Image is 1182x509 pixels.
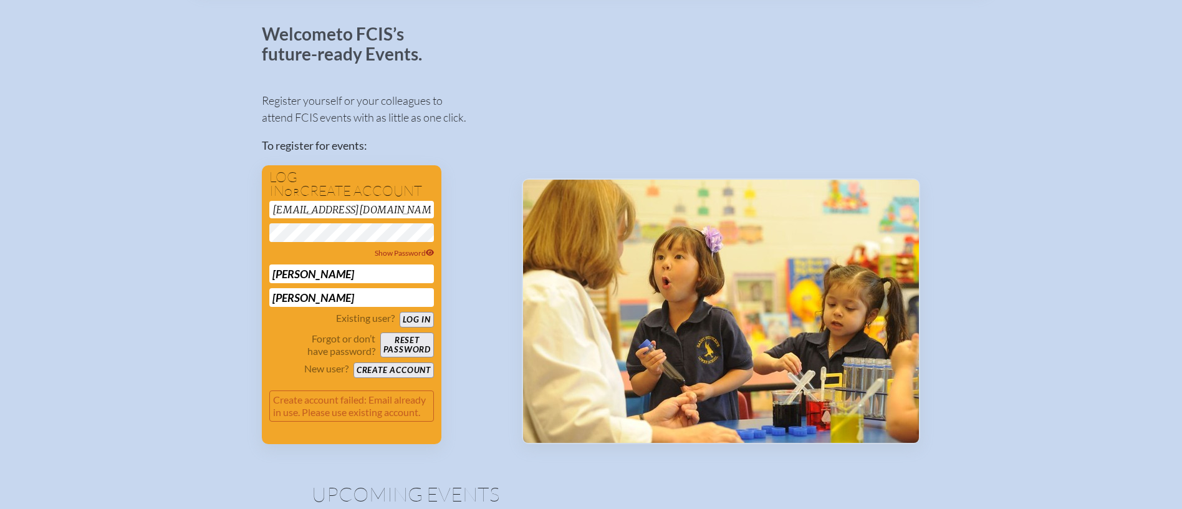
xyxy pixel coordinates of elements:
[262,137,502,154] p: To register for events:
[380,332,434,357] button: Resetpassword
[269,288,434,307] input: Last Name
[375,248,435,258] span: Show Password
[269,332,375,357] p: Forgot or don’t have password?
[336,312,395,324] p: Existing user?
[400,312,434,327] button: Log in
[353,362,434,378] button: Create account
[269,201,434,218] input: Email
[284,186,300,198] span: or
[262,24,436,64] p: Welcome to FCIS’s future-ready Events.
[269,390,434,422] p: Create account failed: Email already in use. Please use existing account.
[312,484,870,504] h1: Upcoming Events
[262,92,502,126] p: Register yourself or your colleagues to attend FCIS events with as little as one click.
[523,180,919,443] img: Events
[269,170,434,198] h1: Log in create account
[269,264,434,283] input: First Name
[304,362,348,375] p: New user?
